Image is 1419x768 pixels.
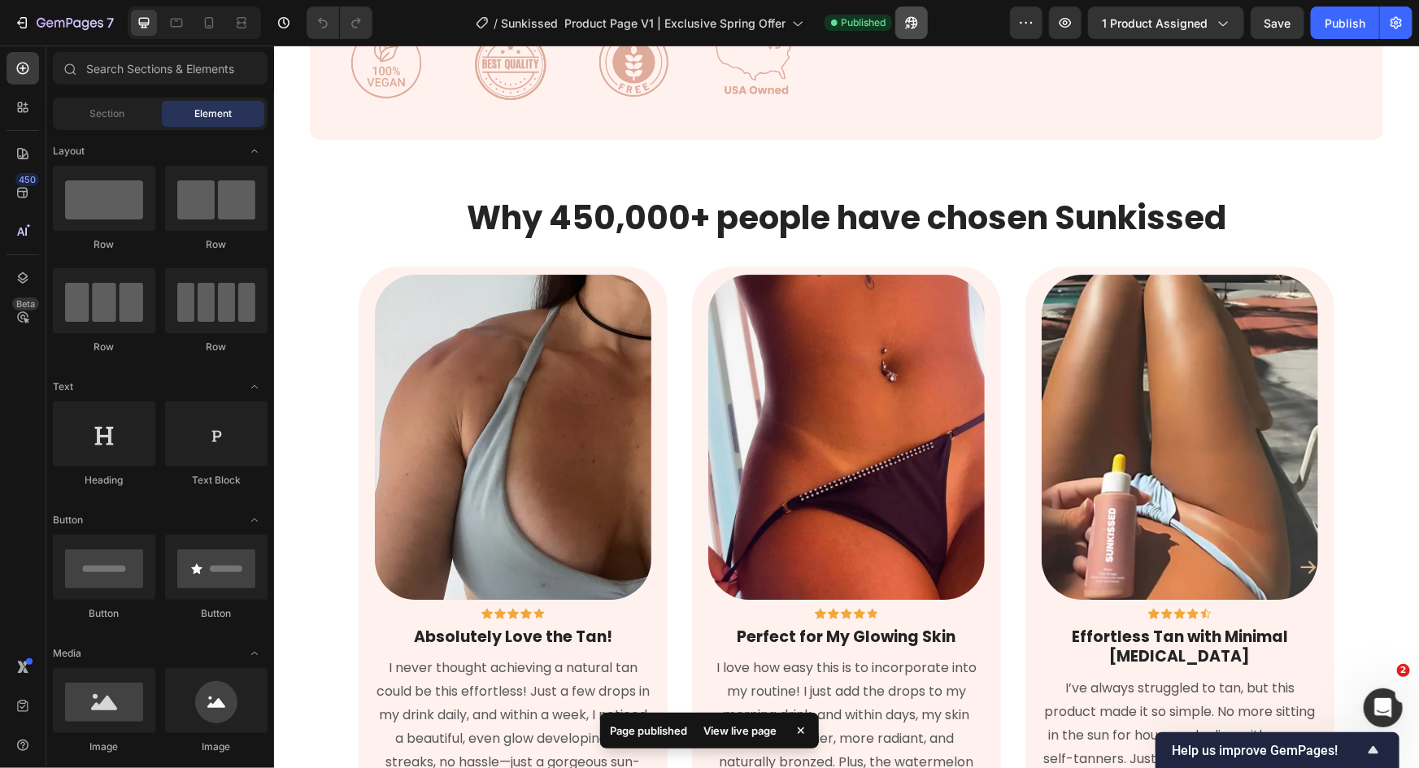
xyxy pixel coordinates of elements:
iframe: Design area [274,46,1419,768]
div: Beta [12,297,39,310]
span: 2 [1397,664,1410,677]
div: 450 [15,173,39,186]
span: Toggle open [242,640,268,666]
span: Text [53,380,73,394]
span: / [494,15,498,32]
span: Media [53,646,81,661]
span: Save [1264,16,1291,30]
span: Layout [53,144,85,158]
span: Sunkissed Product Page V1 | Exclusive Spring Offer [501,15,786,32]
p: Absolutely Love the Tan! [102,582,376,602]
img: gempages_554359021138608948-5bc82133-3672-44d2-9126-71101f9012fa.webp [768,229,1044,554]
button: 7 [7,7,121,39]
p: I love how easy this is to incorporate into my routine! I just add the drops to my morning drink,... [436,611,709,752]
button: Show survey - Help us improve GemPages! [1172,740,1383,760]
button: 1 product assigned [1088,7,1244,39]
iframe: Intercom live chat [1364,688,1403,727]
div: Image [53,740,155,754]
input: Search Sections & Elements [53,52,268,85]
div: Row [53,340,155,354]
div: Button [165,606,268,621]
span: 1 product assigned [1102,15,1208,32]
span: Published [841,15,886,30]
div: Heading [53,473,155,488]
div: Row [165,237,268,252]
span: Help us improve GemPages! [1172,743,1364,758]
div: Button [53,606,155,621]
p: Perfect for My Glowing Skin [436,582,709,602]
img: gempages_554359021138608948-447ad9ad-975e-4182-819d-0ad2662fad4c.webp [434,229,711,554]
div: Publish [1325,15,1365,32]
p: Effortless Tan with Minimal [MEDICAL_DATA] [769,582,1042,622]
span: Element [194,106,232,121]
div: Text Block [165,473,268,488]
button: Publish [1311,7,1379,39]
img: gempages_554359021138608948-78b9ba22-bf92-4f14-ac91-e276e5a635ab.webp [101,229,377,554]
div: Undo/Redo [307,7,372,39]
div: Image [165,740,268,754]
span: Toggle open [242,138,268,164]
div: Row [165,340,268,354]
span: Button [53,513,83,527]
div: View live page [694,719,786,742]
span: Toggle open [242,507,268,533]
p: I never thought achieving a natural tan could be this effortless! Just a few drops in my drink da... [102,611,376,752]
p: 7 [107,13,114,33]
span: Toggle open [242,374,268,400]
button: Carousel Next Arrow [1021,509,1047,535]
button: Save [1251,7,1304,39]
div: Row [53,237,155,252]
span: Section [90,106,125,121]
p: Page published [610,722,687,739]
